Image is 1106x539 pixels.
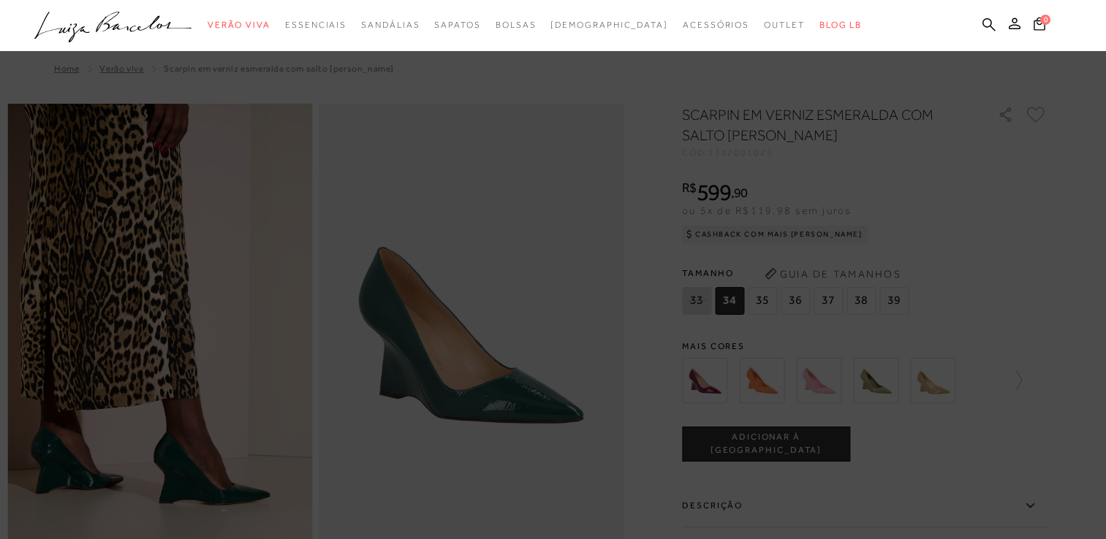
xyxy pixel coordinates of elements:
a: categoryNavScreenReaderText [434,12,480,39]
span: Outlet [764,20,805,30]
a: categoryNavScreenReaderText [285,12,346,39]
a: noSubCategoriesText [550,12,668,39]
a: categoryNavScreenReaderText [496,12,537,39]
span: BLOG LB [819,20,862,30]
span: Verão Viva [208,20,270,30]
span: Sapatos [434,20,480,30]
span: Sandálias [361,20,420,30]
a: BLOG LB [819,12,862,39]
span: [DEMOGRAPHIC_DATA] [550,20,668,30]
a: categoryNavScreenReaderText [764,12,805,39]
span: Bolsas [496,20,537,30]
a: categoryNavScreenReaderText [683,12,749,39]
span: Essenciais [285,20,346,30]
span: Acessórios [683,20,749,30]
span: 0 [1040,15,1050,25]
button: 0 [1029,16,1050,36]
a: categoryNavScreenReaderText [361,12,420,39]
a: categoryNavScreenReaderText [208,12,270,39]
